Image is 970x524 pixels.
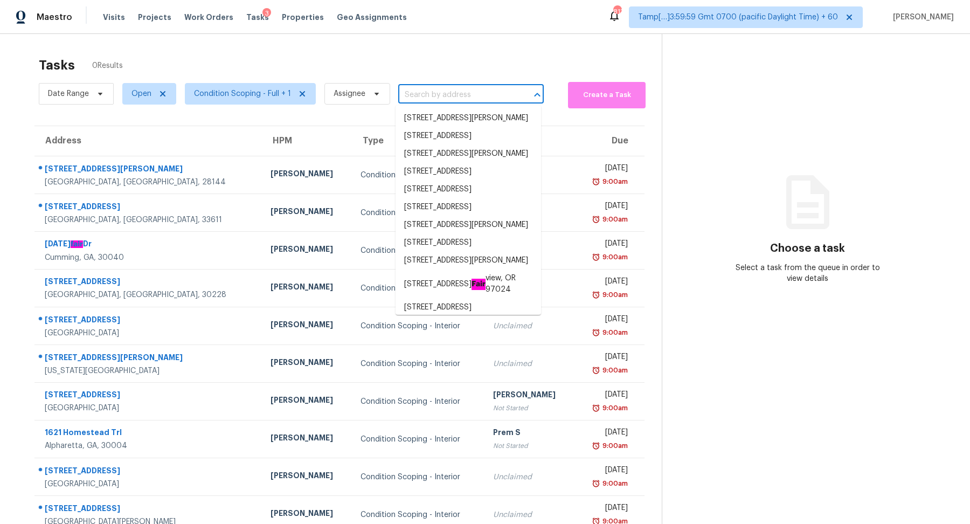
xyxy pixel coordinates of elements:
li: [STREET_ADDRESS][PERSON_NAME] [396,109,541,127]
input: Search by address [398,87,514,104]
img: Overdue Alarm Icon [592,365,600,376]
span: Properties [282,12,324,23]
div: [STREET_ADDRESS] [45,389,253,403]
div: Condition Scoping - Interior [361,396,476,407]
div: [PERSON_NAME] [271,395,344,408]
div: [DATE] [584,351,628,365]
li: [STREET_ADDRESS] [396,299,541,316]
div: [STREET_ADDRESS] [45,503,253,516]
img: Overdue Alarm Icon [592,478,600,489]
div: [DATE] [584,502,628,516]
div: Prem S [493,427,566,440]
div: Condition Scoping - Interior [361,321,476,332]
div: [DATE] [584,427,628,440]
div: [DATE] [584,238,628,252]
div: [DATE] [584,389,628,403]
div: [PERSON_NAME] [271,168,344,182]
li: [STREET_ADDRESS] view, OR 97024 [396,270,541,299]
div: Condition Scoping - Interior [361,358,476,369]
div: 1621 Homestead Trl [45,427,253,440]
th: Due [575,126,645,156]
img: Overdue Alarm Icon [592,176,600,187]
span: Maestro [37,12,72,23]
span: Tamp[…]3:59:59 Gmt 0700 (pacific Daylight Time) + 60 [638,12,838,23]
div: [PERSON_NAME] [271,206,344,219]
div: [STREET_ADDRESS] [45,465,253,479]
div: 9:00am [600,289,628,300]
button: Create a Task [568,82,646,108]
div: [STREET_ADDRESS] [45,276,253,289]
span: Condition Scoping - Full + 1 [194,88,291,99]
div: 9:00am [600,478,628,489]
div: [DATE] Dr [45,238,253,252]
div: Condition Scoping - Interior [361,170,476,181]
div: [STREET_ADDRESS][PERSON_NAME] [45,163,253,177]
span: Work Orders [184,12,233,23]
div: [STREET_ADDRESS][PERSON_NAME] [45,352,253,366]
div: Condition Scoping - Interior [361,509,476,520]
div: 9:00am [600,403,628,413]
div: [GEOGRAPHIC_DATA] [45,479,253,489]
button: Close [530,87,545,102]
li: [STREET_ADDRESS][PERSON_NAME] [396,216,541,234]
div: Condition Scoping - Interior [361,283,476,294]
li: [STREET_ADDRESS] [396,198,541,216]
span: Create a Task [573,89,640,101]
li: [STREET_ADDRESS][PERSON_NAME] [396,252,541,270]
div: [PERSON_NAME] [271,357,344,370]
div: Condition Scoping - Interior [361,245,476,256]
div: Unclaimed [493,472,566,482]
span: [PERSON_NAME] [889,12,954,23]
div: Unclaimed [493,321,566,332]
div: Alpharetta, GA, 30004 [45,440,253,451]
div: Condition Scoping - Interior [361,434,476,445]
img: Overdue Alarm Icon [592,440,600,451]
div: Unclaimed [493,358,566,369]
span: Assignee [334,88,365,99]
span: 0 Results [92,60,123,71]
ah_el_jm_1744357264141: fair [71,240,83,248]
span: Date Range [48,88,89,99]
th: Type [352,126,484,156]
span: Projects [138,12,171,23]
div: [DATE] [584,163,628,176]
div: [PERSON_NAME] [493,389,566,403]
th: HPM [262,126,352,156]
img: Overdue Alarm Icon [592,327,600,338]
div: Cumming, GA, 30040 [45,252,253,263]
li: [STREET_ADDRESS][PERSON_NAME] [396,145,541,163]
span: Geo Assignments [337,12,407,23]
div: [GEOGRAPHIC_DATA] [45,328,253,339]
div: 813 [613,6,621,17]
img: Overdue Alarm Icon [592,214,600,225]
div: Condition Scoping - Interior [361,472,476,482]
div: 9:00am [600,440,628,451]
li: [STREET_ADDRESS] [396,181,541,198]
div: [PERSON_NAME] [271,281,344,295]
div: [DATE] [584,465,628,478]
div: [DATE] [584,314,628,327]
h3: Choose a task [770,243,845,254]
div: [STREET_ADDRESS] [45,314,253,328]
div: [US_STATE][GEOGRAPHIC_DATA] [45,366,253,376]
div: [GEOGRAPHIC_DATA] [45,403,253,413]
div: Not Started [493,440,566,451]
div: [PERSON_NAME] [271,508,344,521]
div: [GEOGRAPHIC_DATA], [GEOGRAPHIC_DATA], 33611 [45,215,253,225]
div: [PERSON_NAME] [271,470,344,484]
div: 3 [262,8,271,19]
div: [PERSON_NAME] [271,244,344,257]
span: Open [131,88,151,99]
div: 9:00am [600,176,628,187]
div: [DATE] [584,276,628,289]
div: [PERSON_NAME] [271,432,344,446]
div: Not Started [493,403,566,413]
div: Unclaimed [493,509,566,520]
ah_el_jm_1744357264141: Fair [472,279,486,290]
div: [GEOGRAPHIC_DATA], [GEOGRAPHIC_DATA], 28144 [45,177,253,188]
h2: Tasks [39,60,75,71]
span: Visits [103,12,125,23]
div: [DATE] [584,201,628,214]
div: [STREET_ADDRESS] [45,201,253,215]
div: 9:00am [600,252,628,263]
